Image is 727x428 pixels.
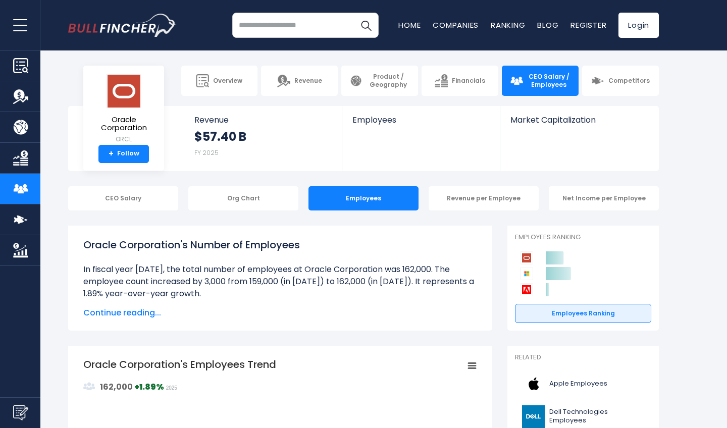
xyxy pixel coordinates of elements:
[537,20,558,30] a: Blog
[452,77,485,85] span: Financials
[429,186,539,210] div: Revenue per Employee
[83,307,477,319] span: Continue reading...
[91,135,156,144] small: ORCL
[491,20,525,30] a: Ranking
[98,145,149,163] a: +Follow
[342,106,499,142] a: Employees
[261,66,338,96] a: Revenue
[618,13,659,38] a: Login
[521,405,546,428] img: DELL logo
[166,385,177,391] span: 2025
[188,186,298,210] div: Org Chart
[515,370,651,398] a: Apple Employees
[213,77,242,85] span: Overview
[422,66,498,96] a: Financials
[520,251,533,264] img: Oracle Corporation competitors logo
[139,381,164,393] strong: 1.89%
[521,372,546,395] img: AAPL logo
[520,267,533,280] img: Microsoft Corporation competitors logo
[100,381,133,393] strong: 162,000
[570,20,606,30] a: Register
[91,74,157,145] a: Oracle Corporation ORCL
[134,381,164,393] strong: +
[83,263,477,300] li: In fiscal year [DATE], the total number of employees at Oracle Corporation was 162,000. The emplo...
[194,129,246,144] strong: $57.40 B
[194,148,219,157] small: FY 2025
[83,381,95,393] img: graph_employee_icon.svg
[608,77,650,85] span: Competitors
[527,73,570,88] span: CEO Salary / Employees
[352,115,489,125] span: Employees
[353,13,379,38] button: Search
[515,353,651,362] p: Related
[367,73,410,88] span: Product / Geography
[433,20,479,30] a: Companies
[83,237,477,252] h1: Oracle Corporation's Number of Employees
[68,186,178,210] div: CEO Salary
[341,66,418,96] a: Product / Geography
[68,14,177,37] a: Go to homepage
[398,20,421,30] a: Home
[520,283,533,296] img: Adobe competitors logo
[91,116,156,132] span: Oracle Corporation
[510,115,648,125] span: Market Capitalization
[109,149,114,158] strong: +
[515,233,651,242] p: Employees Ranking
[582,66,659,96] a: Competitors
[515,304,651,323] a: Employees Ranking
[502,66,579,96] a: CEO Salary / Employees
[500,106,658,142] a: Market Capitalization
[294,77,322,85] span: Revenue
[549,186,659,210] div: Net Income per Employee
[184,106,342,171] a: Revenue $57.40 B FY 2025
[308,186,419,210] div: Employees
[83,357,276,371] tspan: Oracle Corporation's Employees Trend
[549,408,645,425] span: Dell Technologies Employees
[68,14,177,37] img: bullfincher logo
[181,66,258,96] a: Overview
[194,115,332,125] span: Revenue
[549,380,607,388] span: Apple Employees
